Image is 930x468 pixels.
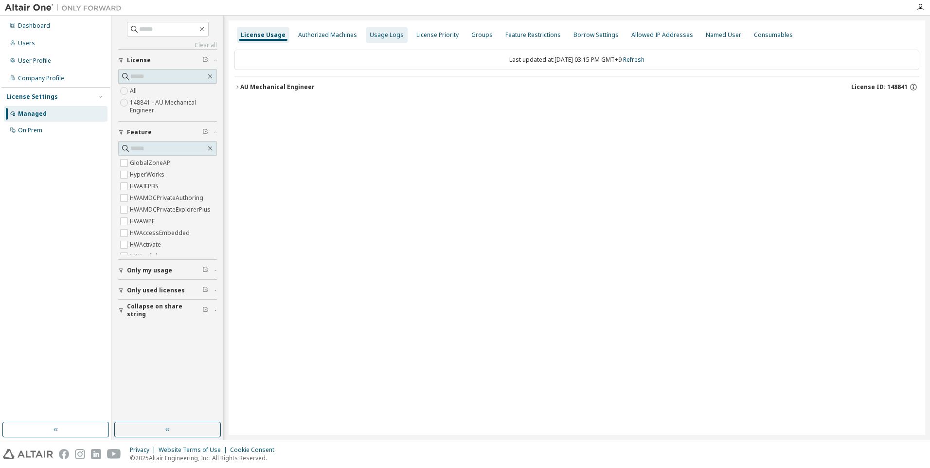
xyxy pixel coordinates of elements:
[234,76,919,98] button: AU Mechanical EngineerLicense ID: 148841
[118,50,217,71] button: License
[130,169,166,180] label: HyperWorks
[202,306,208,314] span: Clear filter
[118,300,217,321] button: Collapse on share string
[573,31,619,39] div: Borrow Settings
[298,31,357,39] div: Authorized Machines
[127,287,185,294] span: Only used licenses
[118,280,217,301] button: Only used licenses
[118,122,217,143] button: Feature
[130,192,205,204] label: HWAMDCPrivateAuthoring
[18,110,47,118] div: Managed
[118,41,217,49] a: Clear all
[130,85,139,97] label: All
[202,128,208,136] span: Clear filter
[130,216,157,227] label: HWAWPF
[18,22,50,30] div: Dashboard
[59,449,69,459] img: facebook.svg
[127,267,172,274] span: Only my usage
[91,449,101,459] img: linkedin.svg
[706,31,741,39] div: Named User
[130,97,217,116] label: 148841 - AU Mechanical Engineer
[18,74,64,82] div: Company Profile
[18,57,51,65] div: User Profile
[75,449,85,459] img: instagram.svg
[127,56,151,64] span: License
[230,446,280,454] div: Cookie Consent
[130,157,172,169] label: GlobalZoneAP
[127,128,152,136] span: Feature
[202,56,208,64] span: Clear filter
[754,31,793,39] div: Consumables
[18,126,42,134] div: On Prem
[130,239,163,251] label: HWActivate
[202,267,208,274] span: Clear filter
[6,93,58,101] div: License Settings
[851,83,908,91] span: License ID: 148841
[130,251,161,262] label: HWAcufwh
[202,287,208,294] span: Clear filter
[130,180,161,192] label: HWAIFPBS
[3,449,53,459] img: altair_logo.svg
[623,55,644,64] a: Refresh
[130,227,192,239] label: HWAccessEmbedded
[631,31,693,39] div: Allowed IP Addresses
[370,31,404,39] div: Usage Logs
[505,31,561,39] div: Feature Restrictions
[159,446,230,454] div: Website Terms of Use
[241,31,286,39] div: License Usage
[240,83,315,91] div: AU Mechanical Engineer
[130,446,159,454] div: Privacy
[127,303,202,318] span: Collapse on share string
[118,260,217,281] button: Only my usage
[471,31,493,39] div: Groups
[416,31,459,39] div: License Priority
[234,50,919,70] div: Last updated at: [DATE] 03:15 PM GMT+9
[130,204,213,216] label: HWAMDCPrivateExplorerPlus
[130,454,280,462] p: © 2025 Altair Engineering, Inc. All Rights Reserved.
[5,3,126,13] img: Altair One
[18,39,35,47] div: Users
[107,449,121,459] img: youtube.svg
